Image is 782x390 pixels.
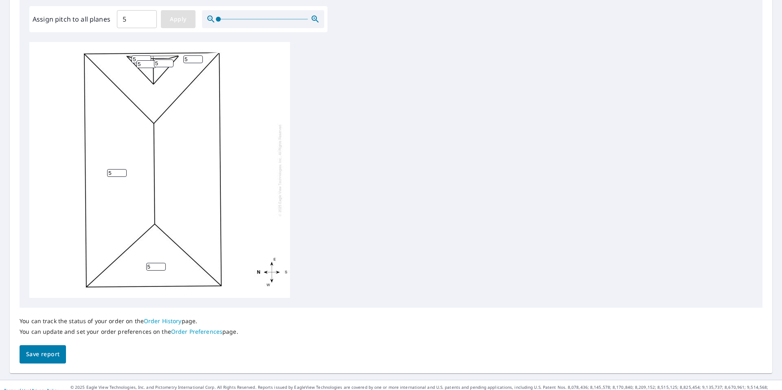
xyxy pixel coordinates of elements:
a: Order History [144,317,182,325]
a: Order Preferences [171,328,222,335]
span: Apply [167,14,189,24]
span: Save report [26,349,59,359]
label: Assign pitch to all planes [33,14,110,24]
p: You can update and set your order preferences on the page. [20,328,238,335]
p: You can track the status of your order on the page. [20,317,238,325]
button: Apply [161,10,195,28]
input: 00.0 [117,8,157,31]
button: Save report [20,345,66,364]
